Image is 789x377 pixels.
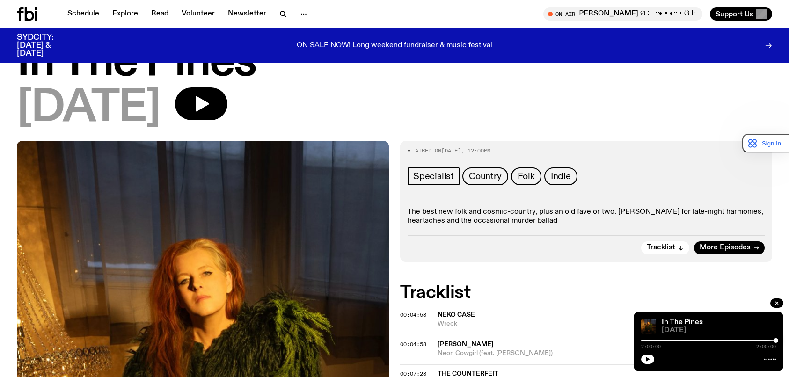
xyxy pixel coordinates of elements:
button: 00:04:58 [400,312,426,318]
h2: Tracklist [400,284,772,301]
span: , 12:00pm [461,147,490,154]
span: [DATE] [17,87,160,130]
h3: SYDCITY: [DATE] & [DATE] [17,34,77,58]
span: Wreck [438,319,772,328]
h1: In The Pines [17,42,772,84]
button: Tracklist [641,241,689,254]
span: 2:00:00 [756,344,776,349]
span: Specialist [413,171,454,181]
a: Newsletter [222,7,272,21]
a: Read [146,7,174,21]
a: Indie [544,167,577,185]
a: Country [462,167,508,185]
span: Country [469,171,502,181]
p: ON SALE NOW! Long weekend fundraiser & music festival [297,42,492,50]
span: Tracklist [647,244,675,251]
span: Aired on [415,147,441,154]
span: [DATE] [441,147,461,154]
span: 00:04:58 [400,341,426,348]
a: Explore [107,7,144,21]
span: Neko Case [438,312,475,318]
span: Neon Cowgirl (feat. [PERSON_NAME]) [438,349,772,358]
span: The Counterfeit [438,370,498,377]
span: Support Us [716,10,753,18]
a: Folk [511,167,541,185]
a: Volunteer [176,7,220,21]
span: Folk [518,171,535,181]
a: In The Pines [662,319,703,326]
button: 00:07:28 [400,371,426,377]
a: Specialist [408,167,460,185]
span: Indie [551,171,571,181]
span: [PERSON_NAME] [438,341,494,348]
button: On AirThe Bridge with [PERSON_NAME] ପ꒰ ˶• ༝ •˶꒱ଓ Interview w/[PERSON_NAME] [543,7,702,21]
button: Support Us [710,7,772,21]
button: 00:04:58 [400,342,426,347]
span: [DATE] [662,327,776,334]
span: 00:04:58 [400,311,426,319]
p: The best new folk and cosmic-country, plus an old fave or two. [PERSON_NAME] for late-night harmo... [408,208,765,225]
span: More Episodes [700,244,751,251]
a: More Episodes [694,241,765,254]
span: 2:00:00 [641,344,661,349]
a: Schedule [62,7,105,21]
